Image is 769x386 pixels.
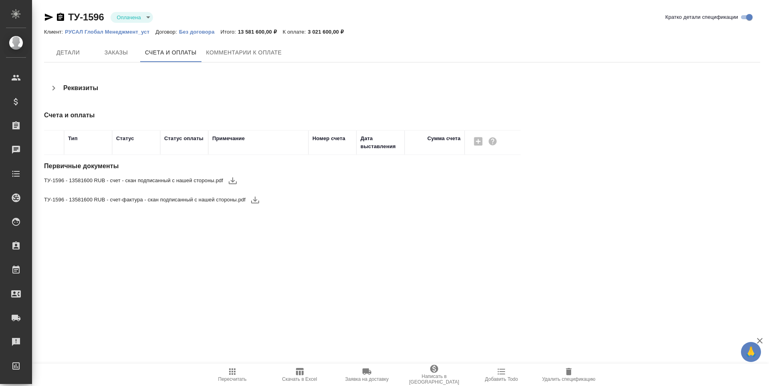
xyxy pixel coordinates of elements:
[68,135,78,143] div: Тип
[212,135,245,143] div: Примечание
[164,135,203,143] div: Статус оплаты
[665,13,738,21] span: Кратко детали спецификации
[44,29,65,35] p: Клиент:
[44,196,246,204] span: ТУ-1596 - 13581600 RUB - счет-фактура - скан подписанный с нашей стороны.pdf
[65,28,155,35] a: РУСАЛ Глобал Менеджмент_уст
[44,177,223,185] span: ТУ-1596 - 13581600 RUB - счет - скан подписанный с нашей стороны.pdf
[179,28,221,35] a: Без договора
[179,29,221,35] p: Без договора
[427,135,461,143] div: Сумма счета
[116,135,134,143] div: Статус
[744,344,758,360] span: 🙏
[155,29,179,35] p: Договор:
[49,48,87,58] span: Детали
[206,48,282,58] span: Комментарии к оплате
[56,12,65,22] button: Скопировать ссылку
[65,29,155,35] p: РУСАЛ Глобал Менеджмент_уст
[115,14,143,21] button: Оплачена
[145,48,197,58] span: Счета и оплаты
[44,12,54,22] button: Скопировать ссылку для ЯМессенджера
[44,111,521,120] h4: Счета и оплаты
[44,161,521,171] h4: Первичные документы
[68,12,104,22] a: ТУ-1596
[238,29,283,35] p: 13 581 600,00 ₽
[360,135,401,151] div: Дата выставления
[308,29,350,35] p: 3 021 600,00 ₽
[283,29,308,35] p: К оплате:
[63,83,98,93] h4: Реквизиты
[111,12,153,23] div: Оплачена
[741,342,761,362] button: 🙏
[97,48,135,58] span: Заказы
[221,29,238,35] p: Итого:
[312,135,345,143] div: Номер счета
